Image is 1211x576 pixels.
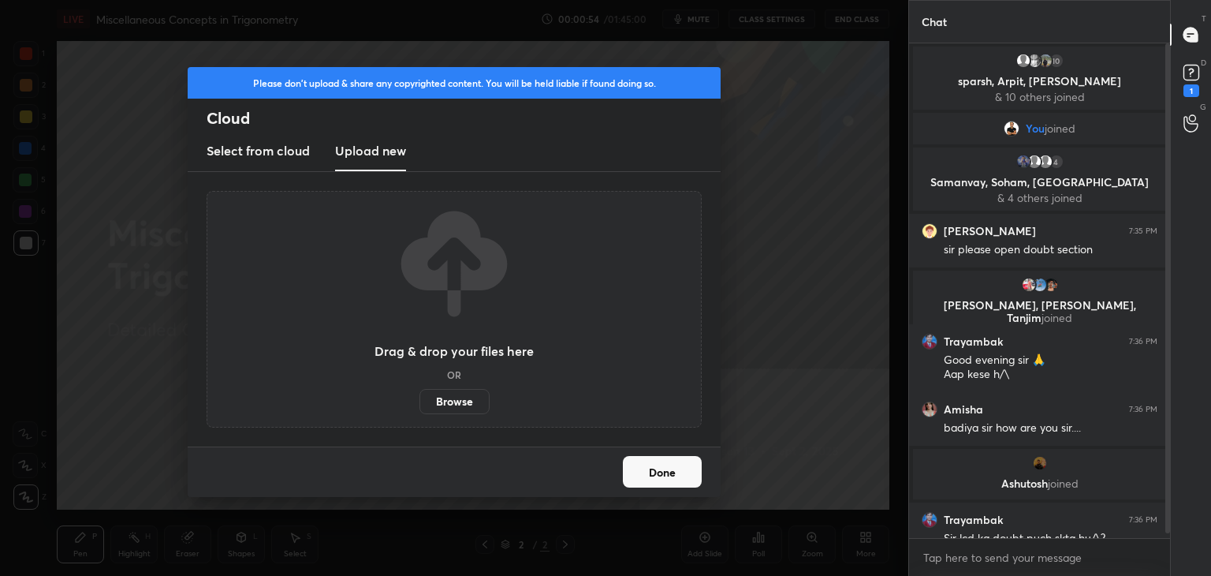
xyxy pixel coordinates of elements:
[922,402,937,417] img: 6409203eaf8d4918824fbe99e2f259c0.jpg
[944,335,1003,349] h6: Trayambak
[1129,515,1157,525] div: 7:36 PM
[1041,310,1072,325] span: joined
[1032,455,1048,471] img: f8131a75bc8b46cab450e01908b11d60.jpg
[922,176,1157,189] p: Samanvay, Soham, [GEOGRAPHIC_DATA]
[944,531,1157,547] div: Sir lcd ka doubt puch skta hu/\?
[922,192,1157,204] p: & 4 others joined
[1026,122,1045,135] span: You
[1049,154,1064,170] div: 4
[1043,277,1059,293] img: fbed679e407a4a30933f57349b77866d.jpg
[1049,53,1064,69] div: 10
[1021,277,1037,293] img: b0d3615605634ee8b3c2e048f3622281.jpg
[944,224,1036,238] h6: [PERSON_NAME]
[374,345,534,357] h3: Drag & drop your files here
[1202,13,1206,24] p: T
[1129,405,1157,414] div: 7:36 PM
[1038,154,1053,170] img: default.png
[207,141,310,160] h3: Select from cloud
[1015,154,1031,170] img: 17c79d7c5f14411f81e75b587f9faec3.jpg
[922,223,937,239] img: 31855917_E5EEAEAA-B955-49EE-8760-E6BA635CB44A.png
[1129,226,1157,236] div: 7:35 PM
[335,141,406,160] h3: Upload new
[922,512,937,528] img: 6f075d4a2ae64a62b0d511edeffcea47.jpg
[909,1,959,43] p: Chat
[1048,476,1079,491] span: joined
[1015,53,1031,69] img: default.png
[909,43,1170,539] div: grid
[1027,154,1042,170] img: default.png
[623,456,702,488] button: Done
[1045,122,1075,135] span: joined
[447,370,461,380] h5: OR
[922,334,937,350] img: 6f075d4a2ae64a62b0d511edeffcea47.jpg
[207,108,721,129] h2: Cloud
[922,91,1157,103] p: & 10 others joined
[944,242,1157,258] div: sir please open doubt section
[922,299,1157,324] p: [PERSON_NAME], [PERSON_NAME], Tanjim
[922,477,1157,490] p: Ashutosh
[944,421,1157,436] div: badiya sir how are you sir....
[944,402,983,417] h6: Amisha
[1032,277,1048,293] img: 8422f53ac04d47e1ab5268689edb865d.jpg
[1027,53,1042,69] img: 9f4d1f85fa4f42b7be58317e8bcbbe5a.jpg
[922,75,1157,88] p: sparsh, Arpit, [PERSON_NAME]
[944,513,1003,527] h6: Trayambak
[1004,121,1019,137] img: fe4b8a03a1bf418596e07c738c76a6a1.jpg
[1129,337,1157,346] div: 7:36 PM
[944,353,1157,383] div: Good evening sir 🙏 Aap kese h/\
[188,67,721,99] div: Please don't upload & share any copyrighted content. You will be held liable if found doing so.
[1183,84,1199,97] div: 1
[1038,53,1053,69] img: e1e7859649444c008052ec902f7ba808.jpg
[1201,57,1206,69] p: D
[1200,101,1206,113] p: G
